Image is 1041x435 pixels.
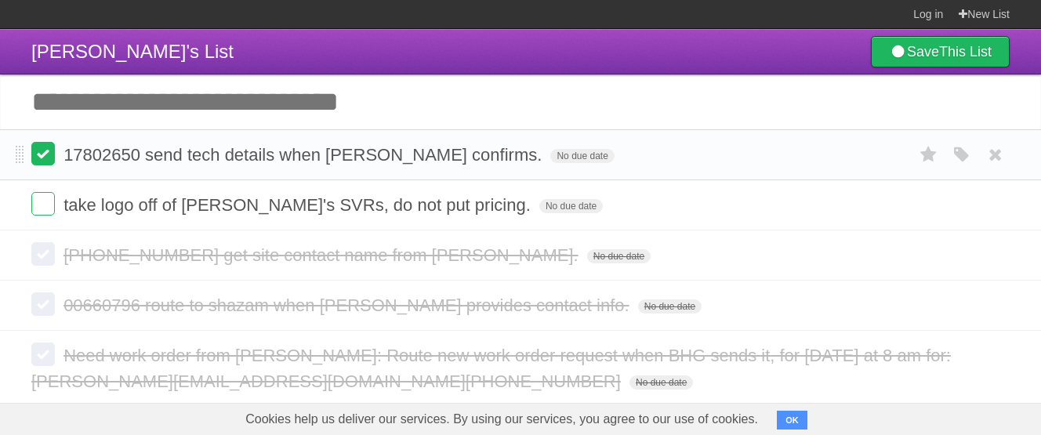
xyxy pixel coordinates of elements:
span: No due date [629,375,693,390]
span: No due date [550,149,614,163]
label: Done [31,192,55,216]
span: take logo off of [PERSON_NAME]'s SVRs, do not put pricing. [63,195,535,215]
a: SaveThis List [871,36,1010,67]
label: Done [31,292,55,316]
span: No due date [539,199,603,213]
span: 17802650 send tech details when [PERSON_NAME] confirms. [63,145,546,165]
label: Done [31,242,55,266]
span: 00660796 route to shazam when [PERSON_NAME] provides contact info. [63,295,633,315]
label: Star task [914,142,944,168]
span: [PERSON_NAME]'s List [31,41,234,62]
label: Done [31,142,55,165]
span: [PHONE_NUMBER] get site contact name from [PERSON_NAME]. [63,245,582,265]
span: Cookies help us deliver our services. By using our services, you agree to our use of cookies. [230,404,774,435]
label: Done [31,343,55,366]
button: OK [777,411,807,430]
span: Need work order from [PERSON_NAME]: Route new work order request when BHG sends it, for [DATE] at... [31,346,951,391]
span: No due date [587,249,651,263]
span: No due date [638,299,702,314]
b: This List [939,44,992,60]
